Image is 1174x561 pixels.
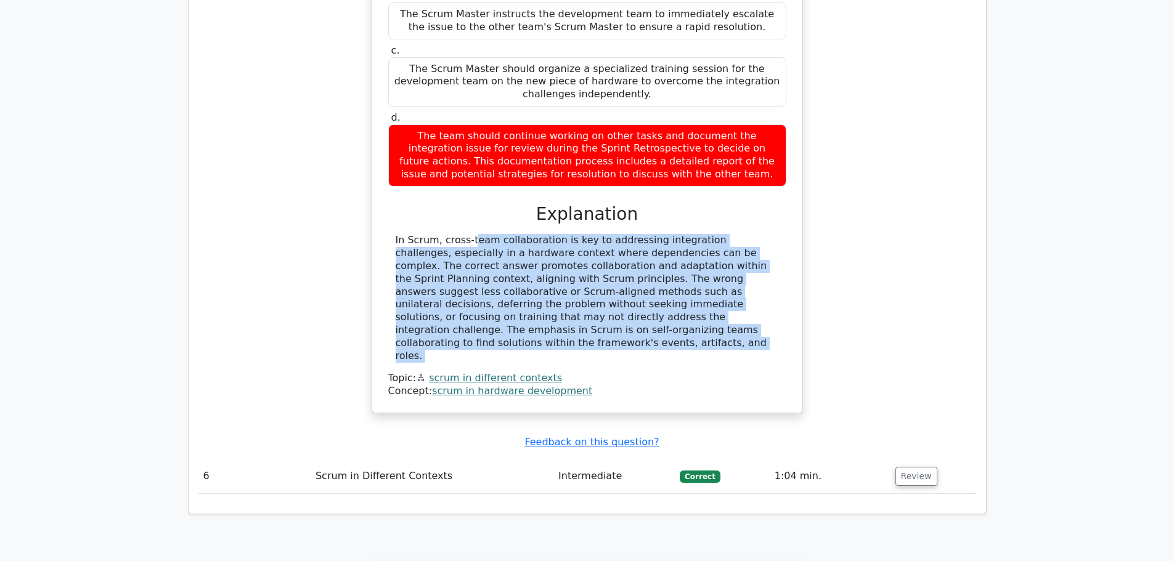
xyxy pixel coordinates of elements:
td: 1:04 min. [770,459,891,494]
div: The Scrum Master should organize a specialized training session for the development team on the n... [388,57,786,107]
span: Correct [680,470,720,483]
div: Concept: [388,385,786,398]
div: Topic: [388,372,786,385]
a: scrum in different contexts [429,372,562,384]
td: 6 [198,459,311,494]
button: Review [895,467,937,486]
td: Scrum in Different Contexts [311,459,553,494]
td: Intermediate [553,459,675,494]
a: scrum in hardware development [432,385,592,397]
div: In Scrum, cross-team collaboration is key to addressing integration challenges, especially in a h... [396,234,779,362]
div: The team should continue working on other tasks and document the integration issue for review dur... [388,124,786,187]
a: Feedback on this question? [524,436,659,448]
div: The Scrum Master instructs the development team to immediately escalate the issue to the other te... [388,2,786,39]
span: c. [391,44,400,56]
h3: Explanation [396,204,779,225]
span: d. [391,111,401,123]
